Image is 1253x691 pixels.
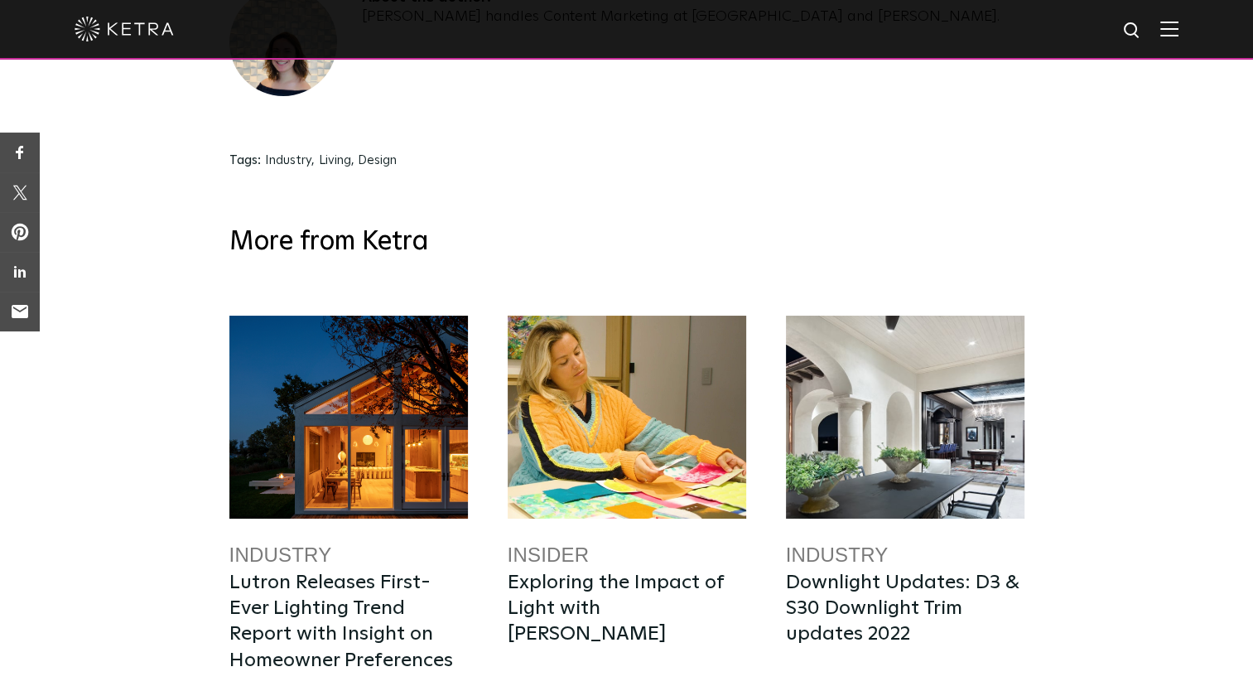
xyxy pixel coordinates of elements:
[358,154,397,167] a: Design
[351,154,354,167] span: ,
[311,154,315,167] span: ,
[229,225,1024,260] h3: More from Ketra
[1122,21,1143,41] img: search icon
[75,17,174,41] img: ketra-logo-2019-white
[786,544,889,566] a: Industry
[265,154,311,167] a: Industry
[508,544,590,566] a: Insider
[229,544,332,566] a: Industry
[508,573,724,644] a: Exploring the Impact of Light with [PERSON_NAME]
[229,152,261,169] h3: Tags:
[1160,21,1178,36] img: Hamburger%20Nav.svg
[319,154,351,167] a: Living
[786,573,1019,644] a: Downlight Updates: D3 & S30 Downlight Trim updates 2022
[229,573,453,670] a: Lutron Releases First-Ever Lighting Trend Report with Insight on Homeowner Preferences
